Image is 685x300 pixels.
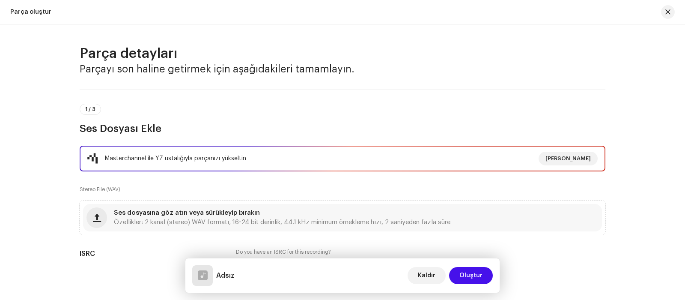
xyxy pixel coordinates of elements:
span: Özellikler: 2 kanal (stereo) WAV formatı, 16-24 bit derinlik, 44.1 kHz minimum örnekleme hızı, 2 ... [114,219,450,225]
span: Oluştur [459,267,482,284]
span: Kaldır [418,267,435,284]
h3: Parçayı son haline getirmek için aşağıdakileri tamamlayın. [80,62,605,76]
h5: ISRC [80,249,222,259]
button: Oluştur [449,267,493,284]
span: Ses dosyasına göz atın veya sürükleyip bırakın [114,210,260,216]
label: Do you have an ISRC for this recording? [236,249,449,255]
button: Kaldır [408,267,446,284]
span: [PERSON_NAME] [545,150,591,167]
div: Masterchannel ile YZ ustalığıyla parçanızı yükseltin [105,153,246,164]
h5: Adsız [216,270,235,281]
h3: Ses Dosyası Ekle [80,122,605,135]
button: [PERSON_NAME] [539,152,598,165]
h2: Parça detayları [80,45,605,62]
